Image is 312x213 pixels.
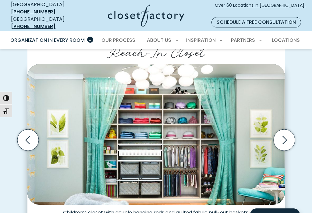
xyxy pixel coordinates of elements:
[101,37,135,44] span: Our Process
[107,41,205,61] span: Reach-In Closet
[272,37,300,44] span: Locations
[10,37,85,44] span: Organization in Every Room
[271,127,297,153] button: Next slide
[215,2,306,15] span: Over 60 Locations in [GEOGRAPHIC_DATA]!
[11,16,77,30] div: [GEOGRAPHIC_DATA]
[6,32,306,49] nav: Primary Menu
[147,37,171,44] span: About Us
[231,37,255,44] span: Partners
[11,23,55,30] a: [PHONE_NUMBER]
[11,8,55,15] a: [PHONE_NUMBER]
[27,64,285,205] img: Children's closet with double handing rods and quilted fabric pull-out baskets.
[15,127,41,153] button: Previous slide
[11,1,77,16] div: [GEOGRAPHIC_DATA]
[211,17,301,27] a: Schedule a Free Consultation
[186,37,216,44] span: Inspiration
[108,5,184,27] img: Closet Factory Logo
